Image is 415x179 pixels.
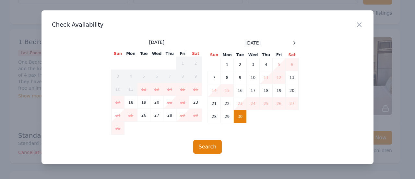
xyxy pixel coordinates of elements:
[208,97,221,110] td: 21
[208,52,221,58] th: Sun
[124,109,137,122] td: 25
[247,52,260,58] th: Wed
[176,96,189,109] td: 22
[245,40,261,46] span: [DATE]
[163,109,176,122] td: 28
[137,96,150,109] td: 19
[260,97,273,110] td: 25
[112,70,124,83] td: 3
[150,96,163,109] td: 20
[273,71,286,84] td: 12
[286,58,299,71] td: 6
[208,84,221,97] td: 14
[137,51,150,57] th: Tue
[163,51,176,57] th: Thu
[124,96,137,109] td: 18
[176,70,189,83] td: 8
[221,71,234,84] td: 8
[221,58,234,71] td: 1
[52,21,363,29] h3: Check Availability
[150,83,163,96] td: 13
[247,58,260,71] td: 3
[124,70,137,83] td: 4
[260,71,273,84] td: 11
[189,109,202,122] td: 30
[124,51,137,57] th: Mon
[247,97,260,110] td: 24
[112,109,124,122] td: 24
[176,109,189,122] td: 29
[150,51,163,57] th: Wed
[273,58,286,71] td: 5
[273,97,286,110] td: 26
[149,39,164,45] span: [DATE]
[221,97,234,110] td: 22
[234,71,247,84] td: 9
[112,83,124,96] td: 10
[189,57,202,70] td: 2
[189,51,202,57] th: Sat
[112,51,124,57] th: Sun
[150,70,163,83] td: 6
[221,52,234,58] th: Mon
[189,83,202,96] td: 16
[286,52,299,58] th: Sat
[234,84,247,97] td: 16
[189,70,202,83] td: 9
[150,109,163,122] td: 27
[137,83,150,96] td: 12
[112,96,124,109] td: 17
[260,52,273,58] th: Thu
[176,83,189,96] td: 15
[137,109,150,122] td: 26
[137,70,150,83] td: 5
[286,97,299,110] td: 27
[260,58,273,71] td: 4
[208,110,221,123] td: 28
[234,58,247,71] td: 2
[176,51,189,57] th: Fri
[163,83,176,96] td: 14
[260,84,273,97] td: 18
[124,83,137,96] td: 11
[273,52,286,58] th: Fri
[176,57,189,70] td: 1
[221,110,234,123] td: 29
[234,97,247,110] td: 23
[234,52,247,58] th: Tue
[163,70,176,83] td: 7
[208,71,221,84] td: 7
[193,140,222,154] button: Search
[286,71,299,84] td: 13
[112,122,124,135] td: 31
[234,110,247,123] td: 30
[247,84,260,97] td: 17
[247,71,260,84] td: 10
[221,84,234,97] td: 15
[163,96,176,109] td: 21
[189,96,202,109] td: 23
[286,84,299,97] td: 20
[273,84,286,97] td: 19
